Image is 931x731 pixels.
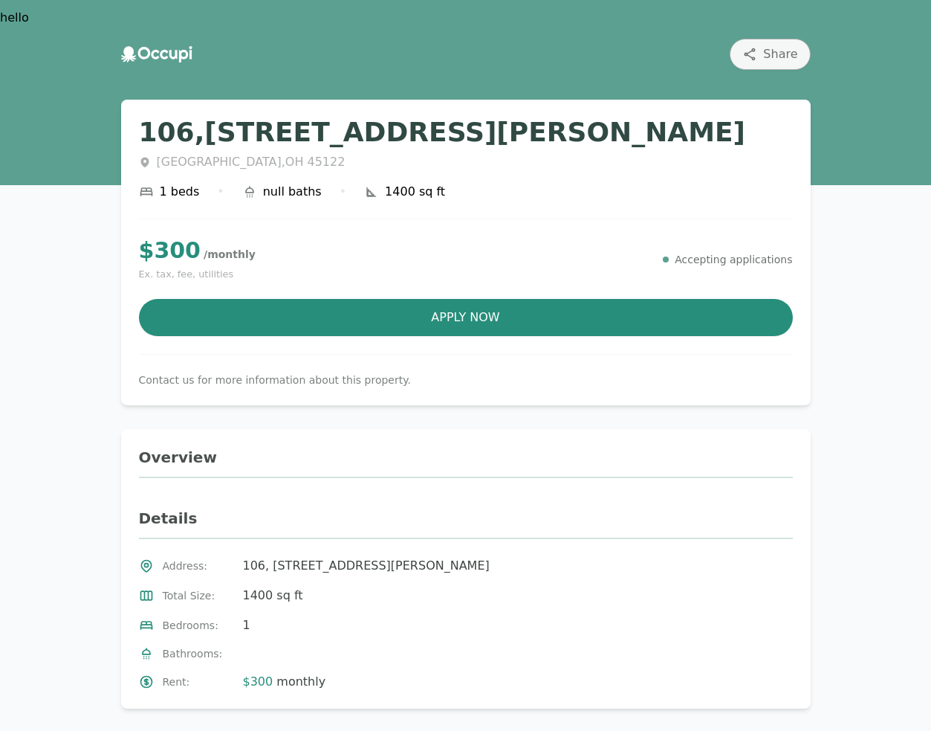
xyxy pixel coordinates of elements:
span: Rent : [163,674,234,689]
div: • [217,183,224,201]
span: 106, [STREET_ADDRESS][PERSON_NAME] [243,557,490,575]
button: Apply Now [139,299,793,336]
span: [GEOGRAPHIC_DATA] , OH 45122 [157,153,346,171]
span: null baths [263,183,322,201]
p: $ 300 [139,237,256,264]
span: Total Size : [163,588,234,603]
span: Bedrooms : [163,618,234,633]
span: 1400 sq ft [243,587,303,605]
span: 1400 sq ft [385,183,445,201]
h2: Details [139,508,793,539]
div: • [340,183,346,201]
span: Bathrooms : [163,646,234,661]
button: Share [730,39,810,70]
span: / monthly [204,248,256,260]
h2: Overview [139,447,793,478]
span: 1 [243,616,250,634]
p: Contact us for more information about this property. [139,373,793,387]
span: Address : [163,558,234,573]
span: $300 [243,674,273,689]
span: monthly [273,674,325,689]
span: Share [763,45,797,63]
p: Accepting applications [675,252,792,267]
small: Ex. tax, fee, utilities [139,267,256,281]
h1: 106, [STREET_ADDRESS][PERSON_NAME] [139,117,793,147]
span: 1 beds [160,183,200,201]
